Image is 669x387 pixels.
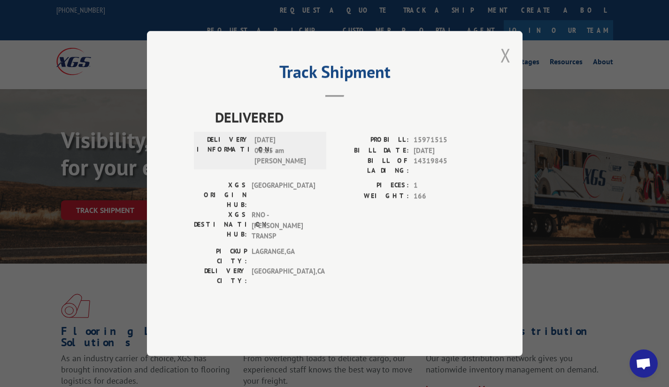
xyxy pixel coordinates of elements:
label: DELIVERY CITY: [194,266,247,286]
label: XGS ORIGIN HUB: [194,180,247,210]
span: DELIVERED [215,106,476,128]
h2: Track Shipment [194,65,476,83]
span: 166 [414,191,476,202]
span: [DATE] 08:15 am [PERSON_NAME] [254,135,318,167]
label: BILL OF LADING: [335,156,409,175]
span: RNO - [PERSON_NAME] TRANSP [252,210,315,242]
label: DELIVERY INFORMATION: [197,135,250,167]
label: WEIGHT: [335,191,409,202]
label: PROBILL: [335,135,409,145]
span: 1 [414,180,476,191]
span: [GEOGRAPHIC_DATA] , CA [252,266,315,286]
span: [GEOGRAPHIC_DATA] [252,180,315,210]
span: 15971515 [414,135,476,145]
span: LAGRANGE , GA [252,246,315,266]
label: XGS DESTINATION HUB: [194,210,247,242]
label: PICKUP CITY: [194,246,247,266]
span: 14319845 [414,156,476,175]
button: Close modal [500,43,511,68]
div: Open chat [630,349,658,378]
label: PIECES: [335,180,409,191]
span: [DATE] [414,145,476,156]
label: BILL DATE: [335,145,409,156]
